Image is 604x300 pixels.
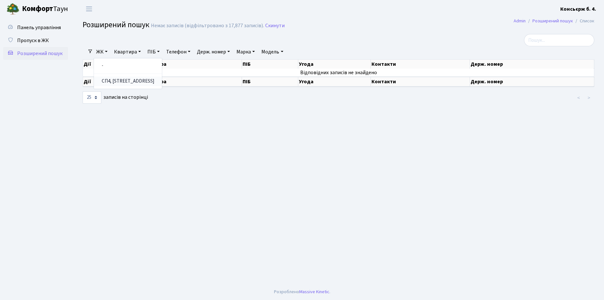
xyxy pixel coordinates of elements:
[111,46,143,57] a: Квартира
[6,3,19,16] img: logo.png
[83,60,142,69] th: Дії
[259,46,286,57] a: Модель
[234,46,257,57] a: Марка
[94,76,162,87] a: СП4, [STREET_ADDRESS]
[22,4,68,15] span: Таун
[142,77,242,87] th: Квартира
[164,46,193,57] a: Телефон
[83,91,101,104] select: записів на сторінці
[3,34,68,47] a: Пропуск в ЖК
[470,77,594,87] th: Держ. номер
[560,5,596,13] a: Консьєрж б. 4.
[242,60,298,69] th: ПІБ
[17,50,63,57] span: Розширений пошук
[573,17,594,25] li: Список
[470,60,594,69] th: Держ. номер
[299,288,329,295] a: Massive Kinetic
[94,46,110,57] a: ЖК
[194,46,233,57] a: Держ. номер
[22,4,53,14] b: Комфорт
[17,24,61,31] span: Панель управління
[145,46,162,57] a: ПІБ
[3,21,68,34] a: Панель управління
[298,60,371,69] th: Угода
[298,77,371,87] th: Угода
[142,60,242,69] th: Квартира
[83,69,594,76] td: Відповідних записів не знайдено
[265,23,285,29] a: Скинути
[17,37,49,44] span: Пропуск в ЖК
[3,47,68,60] a: Розширений пошук
[514,17,526,24] a: Admin
[560,6,596,13] b: Консьєрж б. 4.
[83,77,142,87] th: Дії
[81,4,97,14] button: Переключити навігацію
[274,288,330,295] div: Розроблено .
[524,34,594,46] input: Пошук...
[94,61,162,71] a: -
[504,14,604,28] nav: breadcrumb
[371,60,470,69] th: Контакти
[532,17,573,24] a: Розширений пошук
[83,19,149,30] span: Розширений пошук
[151,23,264,29] div: Немає записів (відфільтровано з 17,877 записів).
[371,77,470,87] th: Контакти
[83,91,148,104] label: записів на сторінці
[242,77,298,87] th: ПІБ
